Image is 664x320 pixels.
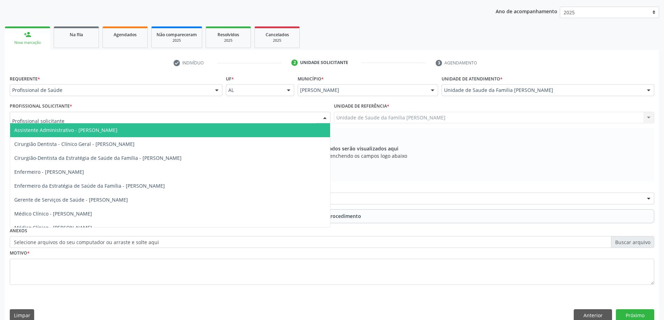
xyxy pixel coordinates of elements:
div: 2025 [157,38,197,43]
label: Município [298,73,324,84]
span: Enfermeiro da Estratégia de Saúde da Família - [PERSON_NAME] [14,182,165,189]
span: [PERSON_NAME] [300,87,424,94]
div: 2025 [260,38,295,43]
label: Unidade de referência [334,101,389,112]
label: Unidade de atendimento [442,73,503,84]
span: Os procedimentos adicionados serão visualizados aqui [265,145,398,152]
span: Gerente de Serviços de Saúde - [PERSON_NAME] [14,196,128,203]
span: Na fila [70,32,83,38]
div: 2025 [211,38,246,43]
div: person_add [24,31,31,38]
label: Motivo [10,248,30,259]
div: Nova marcação [10,40,45,45]
span: Assistente Administrativo - [PERSON_NAME] [14,127,117,133]
span: Cirurgião-Dentista da Estratégia de Saúde da Família - [PERSON_NAME] [14,155,182,161]
span: Cirurgião Dentista - Clínico Geral - [PERSON_NAME] [14,141,135,147]
span: Não compareceram [157,32,197,38]
label: UF [226,73,234,84]
button: Adicionar Procedimento [10,209,654,223]
span: AL [228,87,280,94]
label: Profissional Solicitante [10,101,72,112]
div: 2 [291,60,298,66]
span: Médico Clínico - [PERSON_NAME] [14,224,92,231]
input: Profissional solicitante [12,114,316,128]
span: Enfermeiro - [PERSON_NAME] [14,169,84,175]
div: Unidade solicitante [300,60,348,66]
label: Requerente [10,73,40,84]
label: Anexos [10,226,27,236]
span: Unidade de Saude da Familia [PERSON_NAME] [444,87,640,94]
span: Agendados [114,32,137,38]
span: Adicione os procedimentos preenchendo os campos logo abaixo [257,152,407,159]
span: Profissional de Saúde [12,87,208,94]
span: Resolvidos [217,32,239,38]
span: Cancelados [266,32,289,38]
p: Ano de acompanhamento [496,7,557,15]
span: Médico Clínico - [PERSON_NAME] [14,210,92,217]
span: Adicionar Procedimento [303,212,361,220]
